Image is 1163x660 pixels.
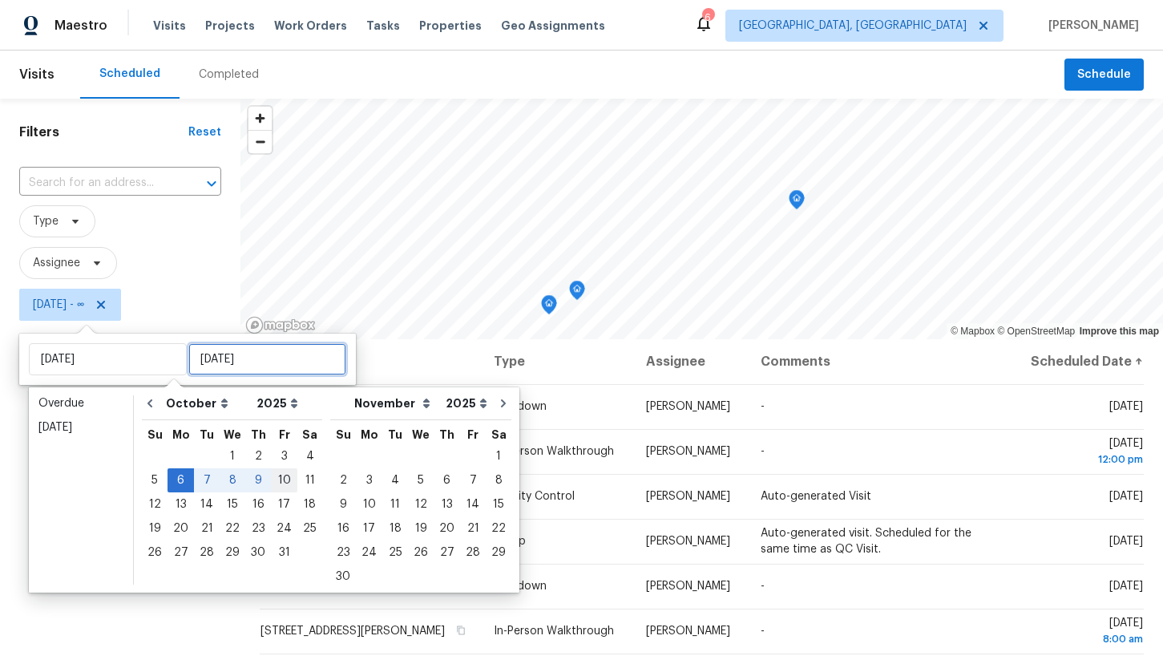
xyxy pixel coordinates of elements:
[997,326,1075,337] a: OpenStreetMap
[33,391,129,584] ul: Date picker shortcuts
[408,468,434,492] div: Wed Nov 05 2025
[1080,326,1159,337] a: Improve this map
[142,516,168,541] div: Sun Oct 19 2025
[252,391,302,415] select: Year
[951,326,995,337] a: Mapbox
[454,623,468,638] button: Copy Address
[1077,65,1131,85] span: Schedule
[761,446,765,457] span: -
[330,541,356,565] div: Sun Nov 23 2025
[646,536,730,547] span: [PERSON_NAME]
[245,541,271,565] div: Thu Oct 30 2025
[297,469,322,492] div: 11
[356,492,382,516] div: Mon Nov 10 2025
[142,493,168,516] div: 12
[271,468,297,492] div: Fri Oct 10 2025
[330,469,356,492] div: 2
[633,339,748,384] th: Assignee
[297,493,322,516] div: 18
[297,445,322,468] div: 4
[1025,617,1143,647] span: [DATE]
[761,581,765,592] span: -
[330,565,356,588] div: 30
[1012,339,1144,384] th: Scheduled Date ↑
[220,516,245,541] div: Wed Oct 22 2025
[99,66,160,82] div: Scheduled
[419,18,482,34] span: Properties
[142,468,168,492] div: Sun Oct 05 2025
[199,67,259,83] div: Completed
[388,429,402,440] abbr: Tuesday
[491,429,507,440] abbr: Saturday
[220,444,245,468] div: Wed Oct 01 2025
[245,517,271,540] div: 23
[194,493,220,516] div: 14
[486,516,511,541] div: Sat Nov 22 2025
[271,516,297,541] div: Fri Oct 24 2025
[1025,438,1143,468] span: [DATE]
[194,469,220,492] div: 7
[330,492,356,516] div: Sun Nov 09 2025
[224,429,241,440] abbr: Wednesday
[200,172,223,195] button: Open
[486,445,511,468] div: 1
[153,18,186,34] span: Visits
[356,541,382,564] div: 24
[486,444,511,468] div: Sat Nov 01 2025
[434,468,460,492] div: Thu Nov 06 2025
[408,517,434,540] div: 19
[245,468,271,492] div: Thu Oct 09 2025
[460,541,486,564] div: 28
[361,429,378,440] abbr: Monday
[330,493,356,516] div: 9
[245,316,316,334] a: Mapbox homepage
[188,343,346,375] input: Fri, Oct 09
[168,493,194,516] div: 13
[168,516,194,541] div: Mon Oct 20 2025
[382,516,408,541] div: Tue Nov 18 2025
[460,517,486,540] div: 21
[1042,18,1139,34] span: [PERSON_NAME]
[194,516,220,541] div: Tue Oct 21 2025
[271,444,297,468] div: Fri Oct 03 2025
[271,469,297,492] div: 10
[460,492,486,516] div: Fri Nov 14 2025
[168,541,194,565] div: Mon Oct 27 2025
[55,18,107,34] span: Maestro
[366,20,400,31] span: Tasks
[260,626,445,637] span: [STREET_ADDRESS][PERSON_NAME]
[271,445,297,468] div: 3
[350,391,442,415] select: Month
[408,493,434,516] div: 12
[646,446,730,457] span: [PERSON_NAME]
[434,541,460,564] div: 27
[486,493,511,516] div: 15
[220,541,245,564] div: 29
[481,339,633,384] th: Type
[142,517,168,540] div: 19
[761,401,765,412] span: -
[646,401,730,412] span: [PERSON_NAME]
[1025,451,1143,468] div: 12:00 pm
[434,469,460,492] div: 6
[541,295,557,320] div: Map marker
[19,124,188,140] h1: Filters
[491,387,515,419] button: Go to next month
[356,517,382,540] div: 17
[38,419,123,435] div: [DATE]
[248,107,272,130] button: Zoom in
[142,492,168,516] div: Sun Oct 12 2025
[702,10,713,26] div: 6
[761,528,971,555] span: Auto-generated visit. Scheduled for the same time as QC Visit.
[646,491,730,502] span: [PERSON_NAME]
[330,517,356,540] div: 16
[748,339,1013,384] th: Comments
[408,492,434,516] div: Wed Nov 12 2025
[245,444,271,468] div: Thu Oct 02 2025
[220,468,245,492] div: Wed Oct 08 2025
[434,517,460,540] div: 20
[245,541,271,564] div: 30
[460,516,486,541] div: Fri Nov 21 2025
[1064,59,1144,91] button: Schedule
